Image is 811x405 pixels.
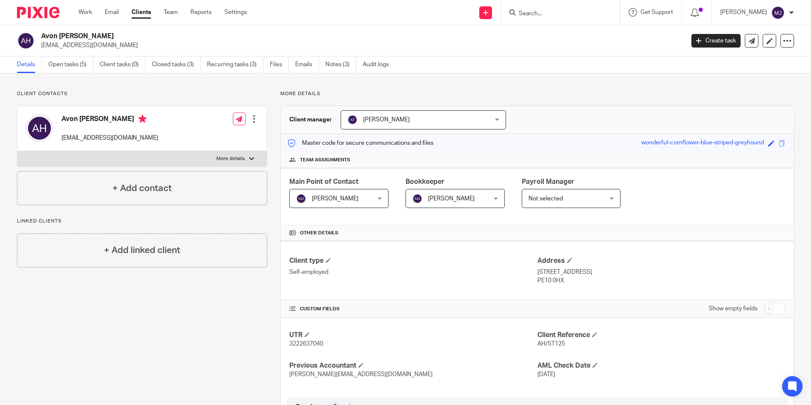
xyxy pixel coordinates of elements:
[48,56,93,73] a: Open tasks (5)
[289,256,537,265] h4: Client type
[62,134,158,142] p: [EMAIL_ADDRESS][DOMAIN_NAME]
[289,341,323,347] span: 3222637040
[17,32,35,50] img: svg%3E
[78,8,92,17] a: Work
[522,178,574,185] span: Payroll Manager
[771,6,785,20] img: svg%3E
[289,115,332,124] h3: Client manager
[287,139,433,147] p: Master code for secure communications and files
[347,115,358,125] img: svg%3E
[709,304,758,313] label: Show empty fields
[412,194,422,204] img: svg%3E
[280,90,794,97] p: More details
[691,34,741,48] a: Create task
[270,56,289,73] a: Files
[105,8,119,17] a: Email
[131,8,151,17] a: Clients
[138,115,147,123] i: Primary
[529,196,563,202] span: Not selected
[720,8,767,17] p: [PERSON_NAME]
[26,115,53,142] img: svg%3E
[112,182,172,195] h4: + Add contact
[296,194,306,204] img: svg%3E
[537,341,565,347] span: AH/ST125
[224,8,247,17] a: Settings
[190,8,212,17] a: Reports
[289,268,537,276] p: Self-employed
[17,56,42,73] a: Details
[289,371,433,377] span: [PERSON_NAME][EMAIL_ADDRESS][DOMAIN_NAME]
[289,331,537,340] h4: UTR
[207,56,263,73] a: Recurring tasks (3)
[289,361,537,370] h4: Previous Accountant
[295,56,319,73] a: Emails
[104,244,180,257] h4: + Add linked client
[100,56,145,73] a: Client tasks (0)
[152,56,201,73] a: Closed tasks (3)
[537,268,785,276] p: [STREET_ADDRESS]
[289,306,537,312] h4: CUSTOM FIELDS
[164,8,178,17] a: Team
[17,7,59,18] img: Pixie
[312,196,358,202] span: [PERSON_NAME]
[537,276,785,285] p: PE10 0HX
[300,157,350,163] span: Team assignments
[537,331,785,340] h4: Client Reference
[17,218,267,225] p: Linked clients
[405,178,445,185] span: Bookkeeper
[325,56,356,73] a: Notes (3)
[300,230,338,236] span: Other details
[518,10,594,18] input: Search
[640,9,673,15] span: Get Support
[62,115,158,125] h4: Avon [PERSON_NAME]
[41,41,679,50] p: [EMAIL_ADDRESS][DOMAIN_NAME]
[363,56,395,73] a: Audit logs
[41,32,551,41] h2: Avon [PERSON_NAME]
[216,155,245,162] p: More details
[537,361,785,370] h4: AML Check Date
[363,117,410,123] span: [PERSON_NAME]
[428,196,475,202] span: [PERSON_NAME]
[641,138,764,148] div: wonderful-cornflower-blue-striped-greyhound
[537,256,785,265] h4: Address
[17,90,267,97] p: Client contacts
[537,371,555,377] span: [DATE]
[289,178,358,185] span: Main Point of Contact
